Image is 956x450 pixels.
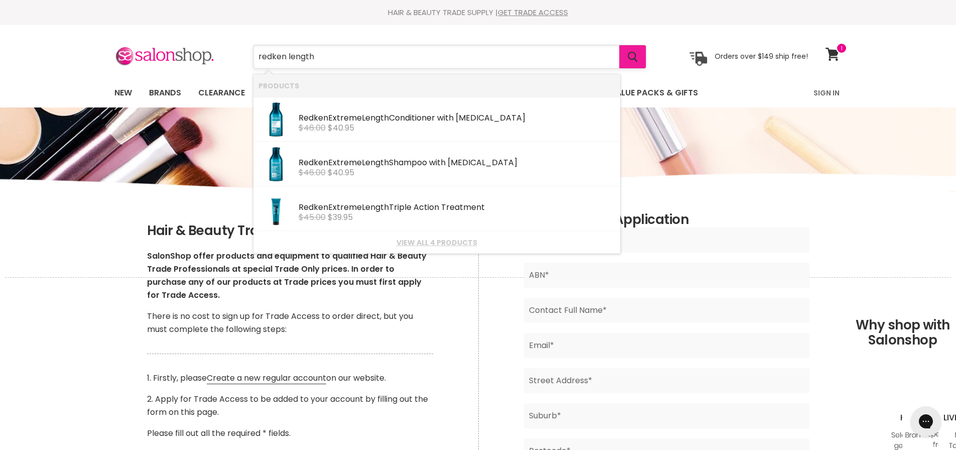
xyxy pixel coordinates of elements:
[253,142,620,186] li: Products: Redken Extreme Length Shampoo with Biotin
[299,122,326,134] s: $46.00
[253,74,620,97] li: Products
[102,78,855,107] nav: Main
[5,277,951,363] h2: Why shop with Salonshop
[328,167,354,178] span: $40.95
[906,403,946,440] iframe: Gorgias live chat messenger
[299,211,326,223] s: $45.00
[299,203,615,213] div: Extreme Triple Action Treatment
[191,82,252,103] a: Clearance
[258,191,294,227] img: redken-extreme-length-triple-action-treatment-hair-mask-for-longer-hair_200x.jpg
[619,45,646,68] button: Search
[253,97,620,142] li: Products: Redken Extreme Length Conditioner with Biotin
[107,78,757,107] ul: Main menu
[299,158,615,169] div: Extreme Shampoo with [MEDICAL_DATA]
[147,250,433,302] p: SalonShop offer products and equipment to qualified Hair & Beauty Trade Professionals at special ...
[258,102,294,137] img: redken-extreme-length-conditioner-250ml-by-redken-d81_200x.png
[362,157,389,168] b: Length
[299,112,328,124] b: Redken
[299,157,328,168] b: Redken
[524,212,809,228] h2: Trade Access Application
[299,167,326,178] s: $46.00
[147,393,433,419] p: 2. Apply for Trade Access to be added to your account by filling out the form on this page.
[715,52,808,61] p: Orders over $149 ship free!
[253,186,620,231] li: Products: Redken Extreme Length Triple Action Treatment
[362,201,389,213] b: Length
[253,45,646,69] form: Product
[328,211,353,223] span: $39.95
[253,45,619,68] input: Search
[362,112,389,124] b: Length
[107,82,140,103] a: New
[142,82,189,103] a: Brands
[147,372,433,385] p: 1. Firstly, please on our website.
[102,8,855,18] div: HAIR & BEAUTY TRADE SUPPLY |
[603,82,706,103] a: Value Packs & Gifts
[207,372,326,384] a: Create a new regular account
[807,82,846,103] a: Sign In
[328,122,354,134] span: $40.95
[299,201,328,213] b: Redken
[147,223,433,239] h2: Hair & Beauty Trade Supply
[147,310,433,336] p: There is no cost to sign up for Trade Access to order direct, but you must complete the following...
[258,147,294,182] img: redken-extreme-length-shampoo-300ml-by-redken-6e1_200x.png
[299,114,615,124] div: Extreme Conditioner with [MEDICAL_DATA]
[258,239,615,247] a: View all 4 products
[147,427,433,440] p: Please fill out all the required * fields.
[253,231,620,254] li: View All
[498,7,568,18] a: GET TRADE ACCESS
